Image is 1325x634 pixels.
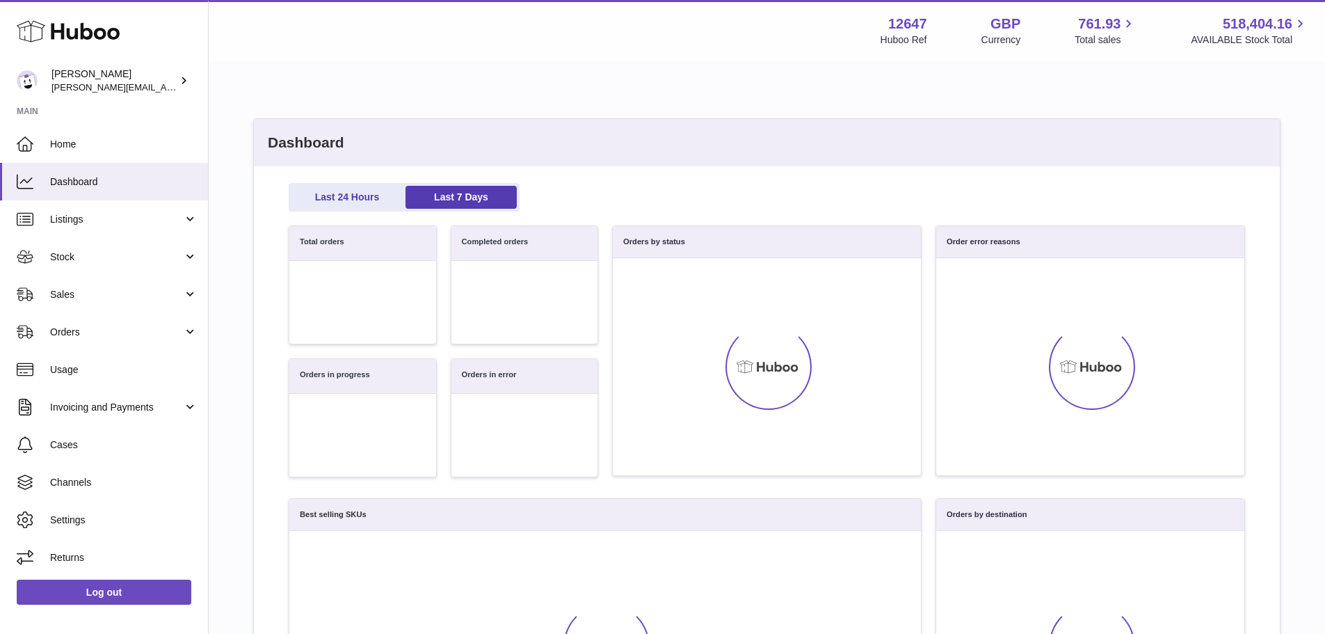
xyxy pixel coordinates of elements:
div: Currency [981,33,1021,47]
div: Huboo Ref [881,33,927,47]
span: Listings [50,213,183,226]
a: Log out [17,580,191,605]
h3: Orders by destination [947,509,1027,520]
span: AVAILABLE Stock Total [1191,33,1308,47]
h3: Orders by status [623,237,685,247]
img: peter@pinter.co.uk [17,70,38,91]
a: 761.93 Total sales [1075,15,1137,47]
span: Stock [50,251,183,264]
h3: Orders in progress [300,370,370,383]
span: Orders [50,326,183,339]
a: Last 7 Days [405,186,517,209]
h3: Order error reasons [947,237,1020,247]
span: Dashboard [50,175,198,189]
h3: Total orders [300,237,344,250]
span: Cases [50,438,198,452]
span: Settings [50,514,198,527]
span: Usage [50,363,198,377]
strong: GBP [990,15,1020,33]
h3: Completed orders [462,237,529,250]
a: 518,404.16 AVAILABLE Stock Total [1191,15,1308,47]
a: Last 24 Hours [291,186,403,209]
span: Home [50,138,198,151]
h2: Dashboard [254,119,1280,166]
strong: 12647 [888,15,927,33]
span: [PERSON_NAME][EMAIL_ADDRESS][PERSON_NAME][DOMAIN_NAME] [51,81,353,93]
h3: Orders in error [462,370,517,383]
span: Invoicing and Payments [50,401,183,414]
span: 761.93 [1078,15,1121,33]
h3: Best selling SKUs [300,509,367,520]
span: Returns [50,551,198,564]
span: 518,404.16 [1223,15,1292,33]
span: Channels [50,476,198,489]
div: [PERSON_NAME] [51,68,177,94]
span: Sales [50,288,183,301]
span: Total sales [1075,33,1137,47]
